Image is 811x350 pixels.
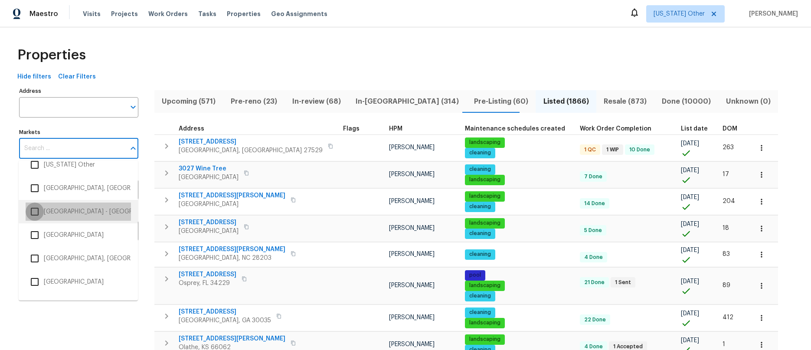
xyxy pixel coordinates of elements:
[26,273,131,291] li: [GEOGRAPHIC_DATA]
[581,173,606,180] span: 7 Done
[681,221,699,227] span: [DATE]
[681,247,699,253] span: [DATE]
[389,171,435,177] span: [PERSON_NAME]
[466,292,494,300] span: cleaning
[723,314,733,321] span: 412
[389,198,435,204] span: [PERSON_NAME]
[723,95,773,108] span: Unknown (0)
[603,146,622,154] span: 1 WIP
[466,271,484,279] span: pool
[179,307,271,316] span: [STREET_ADDRESS]
[179,270,236,279] span: [STREET_ADDRESS]
[160,95,218,108] span: Upcoming (571)
[612,279,634,286] span: 1 Sent
[723,171,729,177] span: 17
[723,341,725,347] span: 1
[681,126,708,132] span: List date
[681,194,699,200] span: [DATE]
[19,88,138,94] label: Address
[179,254,285,262] span: [GEOGRAPHIC_DATA], NC 28203
[580,126,651,132] span: Work Order Completion
[466,193,504,200] span: landscaping
[681,278,699,285] span: [DATE]
[466,139,504,146] span: landscaping
[660,95,713,108] span: Done (10000)
[29,10,58,18] span: Maestro
[58,72,96,82] span: Clear Filters
[723,126,737,132] span: DOM
[290,95,343,108] span: In-review (68)
[723,144,734,150] span: 263
[581,200,608,207] span: 14 Done
[681,337,699,343] span: [DATE]
[541,95,591,108] span: Listed (1866)
[581,227,605,234] span: 5 Done
[389,144,435,150] span: [PERSON_NAME]
[127,101,139,113] button: Open
[179,137,323,146] span: [STREET_ADDRESS]
[654,10,705,18] span: [US_STATE] Other
[389,126,402,132] span: HPM
[389,341,435,347] span: [PERSON_NAME]
[466,203,494,210] span: cleaning
[179,126,204,132] span: Address
[466,149,494,157] span: cleaning
[111,10,138,18] span: Projects
[723,251,730,257] span: 83
[26,179,131,197] li: [GEOGRAPHIC_DATA], [GEOGRAPHIC_DATA]
[581,254,606,261] span: 4 Done
[353,95,461,108] span: In-[GEOGRAPHIC_DATA] (314)
[466,282,504,289] span: landscaping
[179,164,239,173] span: 3027 Wine Tree
[626,146,654,154] span: 10 Done
[389,225,435,231] span: [PERSON_NAME]
[179,173,239,182] span: [GEOGRAPHIC_DATA]
[465,126,565,132] span: Maintenance schedules created
[581,279,608,286] span: 21 Done
[723,225,729,231] span: 18
[179,316,271,325] span: [GEOGRAPHIC_DATA], GA 30035
[466,230,494,237] span: cleaning
[466,166,494,173] span: cleaning
[14,69,55,85] button: Hide filters
[179,191,285,200] span: [STREET_ADDRESS][PERSON_NAME]
[602,95,649,108] span: Resale (873)
[466,336,504,343] span: landscaping
[466,319,504,327] span: landscaping
[343,126,360,132] span: Flags
[26,249,131,268] li: [GEOGRAPHIC_DATA], [GEOGRAPHIC_DATA]
[389,282,435,288] span: [PERSON_NAME]
[466,309,494,316] span: cleaning
[723,198,735,204] span: 204
[681,167,699,173] span: [DATE]
[19,138,125,159] input: Search ...
[179,245,285,254] span: [STREET_ADDRESS][PERSON_NAME]
[17,72,51,82] span: Hide filters
[26,203,131,221] li: [GEOGRAPHIC_DATA] - [GEOGRAPHIC_DATA], [GEOGRAPHIC_DATA]
[26,156,131,174] li: [US_STATE] Other
[746,10,798,18] span: [PERSON_NAME]
[148,10,188,18] span: Work Orders
[127,142,139,154] button: Close
[472,95,531,108] span: Pre-Listing (60)
[17,51,86,59] span: Properties
[466,251,494,258] span: cleaning
[227,10,261,18] span: Properties
[466,176,504,183] span: landscaping
[389,251,435,257] span: [PERSON_NAME]
[271,10,327,18] span: Geo Assignments
[19,130,138,135] label: Markets
[179,334,285,343] span: [STREET_ADDRESS][PERSON_NAME]
[466,219,504,227] span: landscaping
[26,226,131,244] li: [GEOGRAPHIC_DATA]
[389,314,435,321] span: [PERSON_NAME]
[26,296,131,314] li: [US_STATE] Other
[179,279,236,288] span: Osprey, FL 34229
[723,282,730,288] span: 89
[198,11,216,17] span: Tasks
[55,69,99,85] button: Clear Filters
[179,227,239,236] span: [GEOGRAPHIC_DATA]
[179,218,239,227] span: [STREET_ADDRESS]
[681,311,699,317] span: [DATE]
[83,10,101,18] span: Visits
